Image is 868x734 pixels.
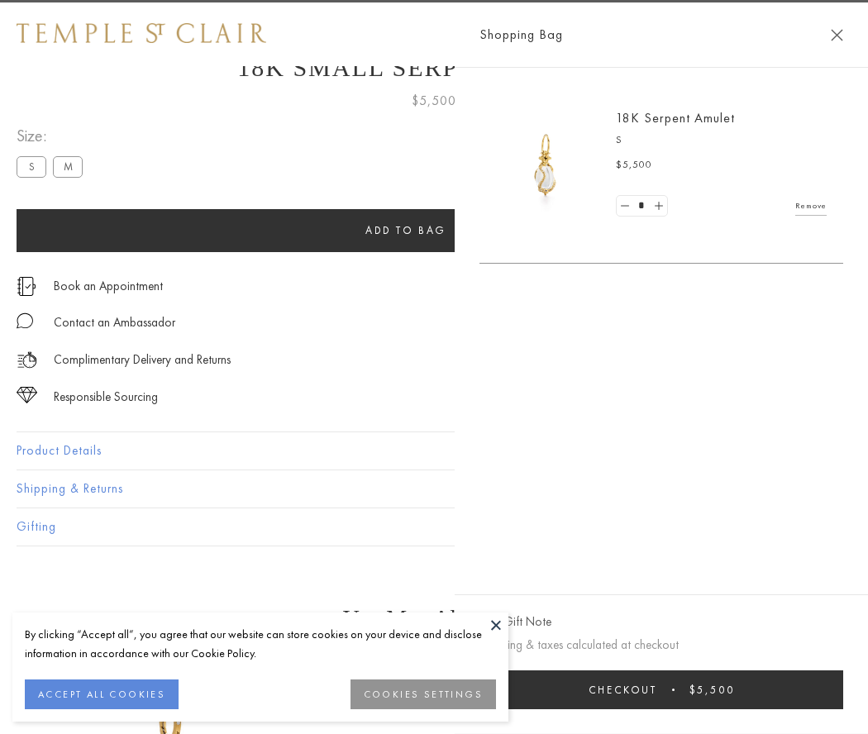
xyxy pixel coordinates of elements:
img: icon_appointment.svg [17,277,36,296]
button: ACCEPT ALL COOKIES [25,679,179,709]
button: Product Details [17,432,851,469]
img: Temple St. Clair [17,23,266,43]
button: Checkout $5,500 [479,670,843,709]
a: Book an Appointment [54,277,163,295]
label: S [17,156,46,177]
button: Close Shopping Bag [831,29,843,41]
p: S [616,132,827,149]
img: MessageIcon-01_2.svg [17,312,33,329]
span: Add to bag [365,223,446,237]
p: Complimentary Delivery and Returns [54,350,231,370]
span: $5,500 [616,157,652,174]
img: P51836-E11SERPPV [496,116,595,215]
span: $5,500 [412,90,456,112]
span: Checkout [589,683,657,697]
button: Shipping & Returns [17,470,851,508]
button: Gifting [17,508,851,546]
h1: 18K Small Serpent Amulet [17,54,851,82]
a: Set quantity to 2 [650,196,666,217]
div: Contact an Ambassador [54,312,175,333]
img: icon_sourcing.svg [17,387,37,403]
label: M [53,156,83,177]
button: Add Gift Note [479,612,551,632]
span: Size: [17,122,89,150]
button: Add to bag [17,209,795,252]
div: By clicking “Accept all”, you agree that our website can store cookies on your device and disclos... [25,625,496,663]
a: Remove [795,197,827,215]
span: Shopping Bag [479,24,563,45]
img: icon_delivery.svg [17,350,37,370]
button: COOKIES SETTINGS [351,679,496,709]
div: Responsible Sourcing [54,387,158,408]
p: Shipping & taxes calculated at checkout [479,635,843,655]
span: $5,500 [689,683,735,697]
h3: You May Also Like [41,605,827,632]
a: 18K Serpent Amulet [616,109,735,126]
a: Set quantity to 0 [617,196,633,217]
